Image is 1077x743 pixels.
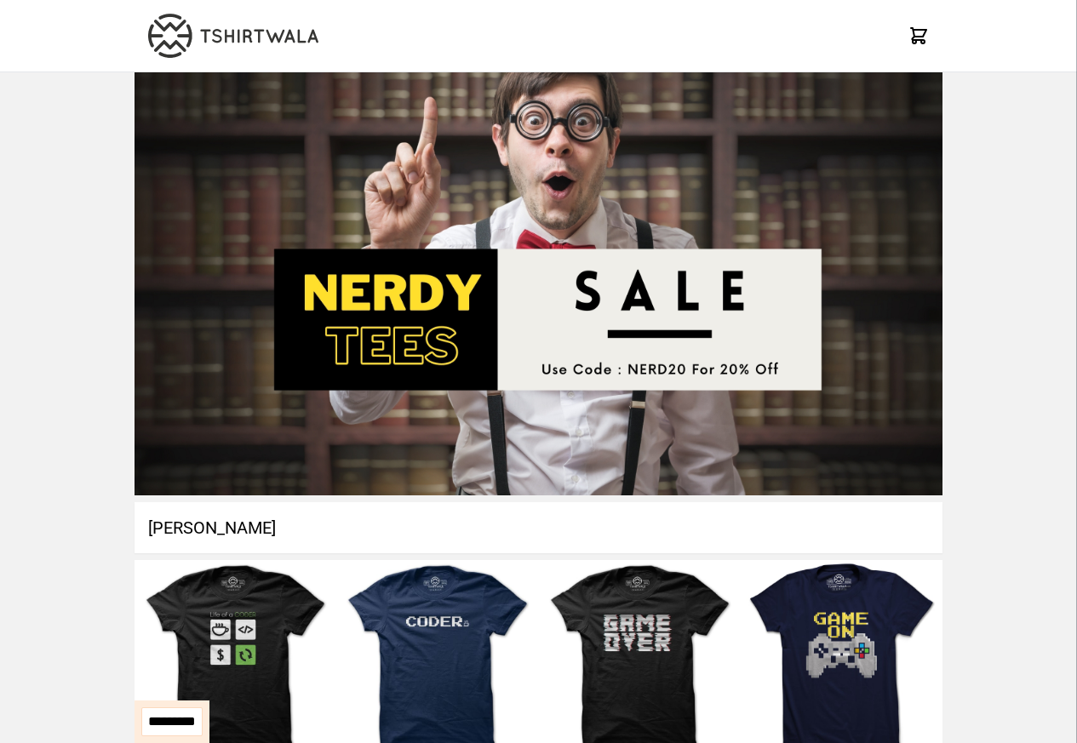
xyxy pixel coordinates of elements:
[148,14,318,58] img: TW-LOGO-400-104.png
[135,502,942,553] h1: [PERSON_NAME]
[135,72,942,495] img: Nerdy Tshirt Category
